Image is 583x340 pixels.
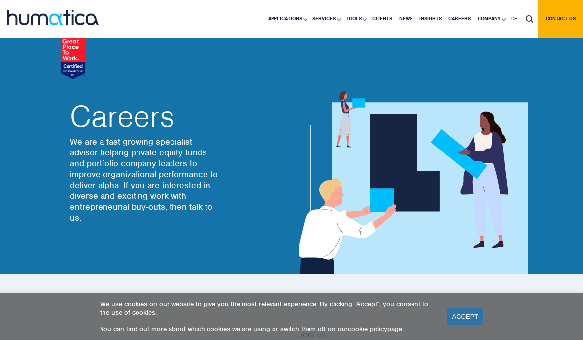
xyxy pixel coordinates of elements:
[70,136,218,223] p: We are a fast growing specialist advisor helping private equity funds and portfolio company leade...
[526,15,533,23] img: search_icon
[348,325,387,333] a: cookie policy
[100,300,435,317] p: We use cookies on our website to give you the most relevant experience. By clicking “Accept”, you...
[292,91,528,274] img: about_banner1
[447,308,483,325] a: ACCEPT
[7,10,99,25] img: logo
[100,325,435,333] p: You can find out more about which cookies we are using or switch them off on our page.
[70,102,218,131] h2: Careers
[511,15,517,22] span: DE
